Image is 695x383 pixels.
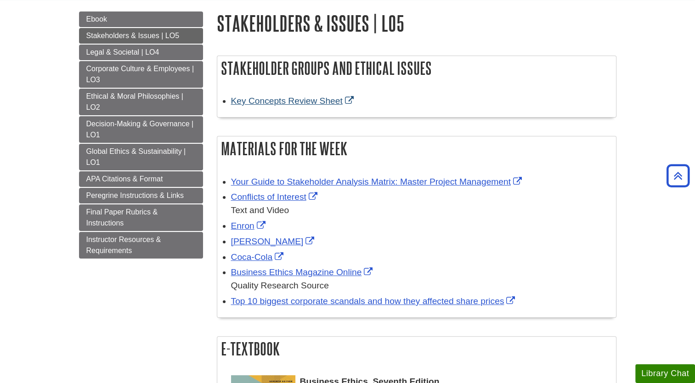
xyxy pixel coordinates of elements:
a: Stakeholders & Issues | LO5 [79,28,203,44]
span: Stakeholders & Issues | LO5 [86,32,179,39]
a: APA Citations & Format [79,171,203,187]
a: Link opens in new window [231,177,524,186]
span: Ebook [86,15,107,23]
a: Ebook [79,11,203,27]
a: Corporate Culture & Employees | LO3 [79,61,203,88]
a: Link opens in new window [231,267,375,277]
h1: Stakeholders & Issues | LO5 [217,11,616,35]
h2: E-Textbook [217,337,616,361]
a: Link opens in new window [231,192,320,202]
div: Quality Research Source [231,279,611,293]
a: Link opens in new window [231,237,317,246]
a: Decision-Making & Governance | LO1 [79,116,203,143]
a: Ethical & Moral Philosophies | LO2 [79,89,203,115]
span: Instructor Resources & Requirements [86,236,161,254]
a: Legal & Societal | LO4 [79,45,203,60]
a: Link opens in new window [231,96,356,106]
span: APA Citations & Format [86,175,163,183]
span: Peregrine Instructions & Links [86,191,184,199]
span: Legal & Societal | LO4 [86,48,159,56]
a: Final Paper Rubrics & Instructions [79,204,203,231]
span: Final Paper Rubrics & Instructions [86,208,158,227]
span: Ethical & Moral Philosophies | LO2 [86,92,183,111]
span: Global Ethics & Sustainability | LO1 [86,147,186,166]
a: Back to Top [663,169,693,182]
span: Decision-Making & Governance | LO1 [86,120,194,139]
div: Text and Video [231,204,611,217]
h2: Materials for the Week [217,136,616,161]
span: Corporate Culture & Employees | LO3 [86,65,194,84]
a: Instructor Resources & Requirements [79,232,203,259]
a: Link opens in new window [231,296,518,306]
a: Peregrine Instructions & Links [79,188,203,203]
h2: Stakeholder Groups and Ethical Issues [217,56,616,80]
button: Library Chat [635,364,695,383]
div: Guide Page Menu [79,11,203,259]
a: Link opens in new window [231,221,268,231]
a: Link opens in new window [231,252,286,262]
a: Global Ethics & Sustainability | LO1 [79,144,203,170]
